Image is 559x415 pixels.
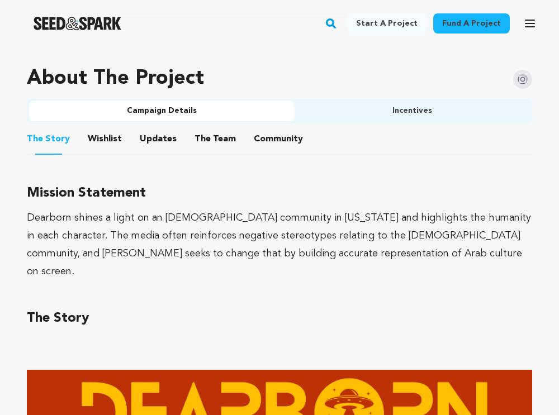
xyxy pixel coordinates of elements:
button: Incentives [295,101,530,121]
a: Start a project [347,13,427,34]
h1: About The Project [27,68,204,90]
span: The [195,132,211,146]
a: Fund a project [433,13,510,34]
span: Community [254,132,303,146]
span: Story [27,132,70,146]
h3: The Story [27,307,532,330]
img: Seed&Spark Logo Dark Mode [34,17,121,30]
span: The [27,132,43,146]
img: Seed&Spark Instagram Icon [513,70,532,89]
button: Campaign Details [29,101,295,121]
a: Seed&Spark Homepage [34,17,121,30]
span: Updates [140,132,177,146]
span: Wishlist [88,132,122,146]
h3: Mission Statement [27,182,532,204]
div: Dearborn shines a light on an [DEMOGRAPHIC_DATA] community in [US_STATE] and highlights the human... [27,209,532,280]
span: Team [195,132,236,146]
